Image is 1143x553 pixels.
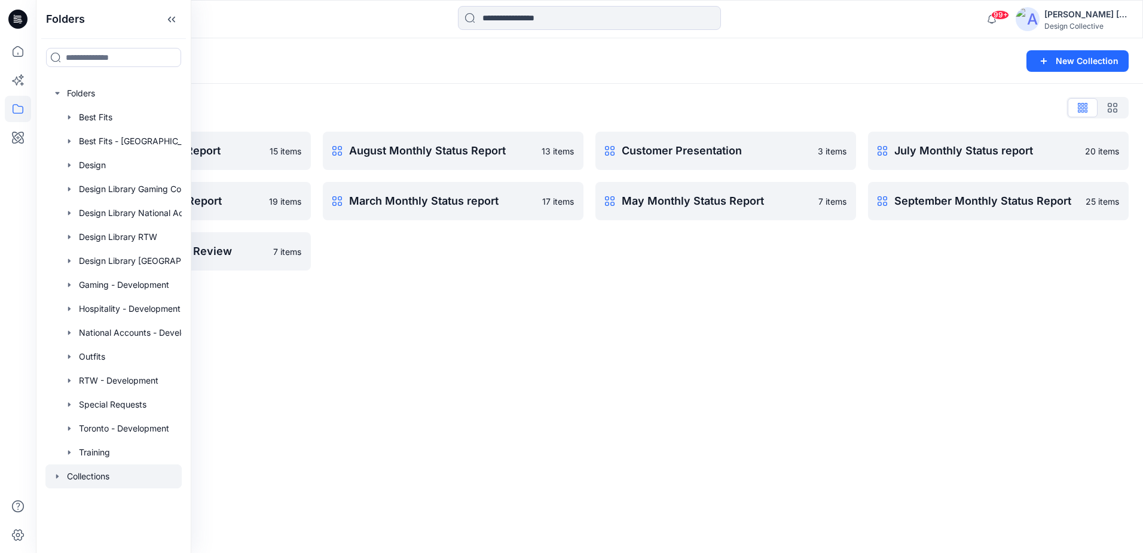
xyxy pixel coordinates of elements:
p: 19 items [269,195,301,208]
a: Customer Presentation3 items [595,132,856,170]
p: 25 items [1086,195,1119,208]
p: August Monthly Status Report [349,142,534,159]
p: May Monthly Status Report [622,193,811,209]
img: avatar [1016,7,1040,31]
span: 99+ [991,10,1009,20]
a: March Monthly Status report17 items [323,182,583,220]
div: [PERSON_NAME] [PERSON_NAME] [1044,7,1128,22]
p: 17 items [542,195,574,208]
p: 3 items [818,145,846,157]
p: 7 items [818,195,846,208]
a: May Monthly Status Report7 items [595,182,856,220]
a: September Monthly Status Report25 items [868,182,1129,220]
p: 20 items [1085,145,1119,157]
p: Customer Presentation [622,142,811,159]
button: New Collection [1026,50,1129,72]
div: Design Collective [1044,22,1128,31]
a: July Monthly Status report20 items [868,132,1129,170]
p: 13 items [542,145,574,157]
a: August Monthly Status Report13 items [323,132,583,170]
p: September Monthly Status Report [894,193,1078,209]
p: 7 items [273,245,301,258]
p: July Monthly Status report [894,142,1078,159]
p: 15 items [270,145,301,157]
p: March Monthly Status report [349,193,535,209]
